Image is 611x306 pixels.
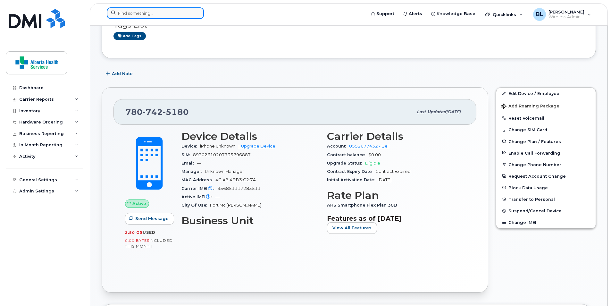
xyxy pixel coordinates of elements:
span: 2.50 GB [125,230,143,235]
span: Contract balance [327,152,368,157]
span: used [143,230,155,235]
button: Change IMEI [496,217,596,228]
span: Email [181,161,197,166]
span: View All Features [332,225,372,231]
a: Add tags [113,32,146,40]
span: 89302610207735796887 [193,152,251,157]
span: 5180 [163,107,189,117]
a: Support [366,7,399,20]
button: Reset Voicemail [496,112,596,124]
a: + Upgrade Device [238,144,275,149]
h3: Tags List [113,21,584,29]
span: AHS Smartphone Flex Plan 30D [327,203,400,208]
span: Upgrade Status [327,161,365,166]
h3: Carrier Details [327,131,465,142]
h3: Features as of [DATE] [327,215,465,222]
button: Add Note [102,68,138,80]
span: City Of Use [181,203,210,208]
button: Send Message [125,213,174,225]
button: Request Account Change [496,170,596,182]
button: Transfer to Personal [496,193,596,205]
span: Active IMEI [181,194,215,199]
span: iPhone Unknown [200,144,235,149]
span: Fort Mc [PERSON_NAME] [210,203,261,208]
input: Find something... [107,7,204,19]
div: Brandie Leclair [529,8,596,21]
span: [PERSON_NAME] [548,9,584,14]
button: Change SIM Card [496,124,596,135]
h3: Rate Plan [327,190,465,201]
span: — [197,161,201,166]
span: Enable Call Forwarding [508,150,560,155]
button: Block Data Usage [496,182,596,193]
span: Initial Activation Date [327,177,378,182]
span: MAC Address [181,177,215,182]
span: Last updated [417,109,446,114]
span: — [215,194,220,199]
span: Alerts [409,11,422,17]
span: $0.00 [368,152,381,157]
span: 742 [143,107,163,117]
span: Change Plan / Features [508,139,561,144]
span: Contract Expired [375,169,411,174]
span: Manager [181,169,205,174]
div: Quicklinks [481,8,527,21]
a: 0552677432 - Bell [349,144,389,149]
span: SIM [181,152,193,157]
a: Alerts [399,7,427,20]
span: [DATE] [378,177,391,182]
span: 780 [125,107,189,117]
button: Change Plan / Features [496,136,596,147]
span: Support [376,11,394,17]
span: BL [536,11,543,18]
span: Device [181,144,200,149]
button: Suspend/Cancel Device [496,205,596,217]
span: Suspend/Cancel Device [508,208,562,213]
span: Quicklinks [493,12,516,17]
span: 0.00 Bytes [125,238,149,243]
span: 4C:AB:4F:B3:C2:7A [215,177,256,182]
span: [DATE] [446,109,461,114]
span: Carrier IMEI [181,186,217,191]
h3: Device Details [181,131,319,142]
button: Add Roaming Package [496,99,596,112]
span: Contract Expiry Date [327,169,375,174]
button: Enable Call Forwarding [496,147,596,159]
span: Add Note [112,71,133,77]
span: Eligible [365,161,380,166]
span: Account [327,144,349,149]
span: Active [132,200,146,207]
button: Change Phone Number [496,159,596,170]
a: Knowledge Base [427,7,480,20]
span: 356851117283511 [217,186,261,191]
span: Wireless Admin [548,14,584,20]
button: View All Features [327,222,377,234]
span: Send Message [135,216,169,222]
h3: Business Unit [181,215,319,226]
span: Add Roaming Package [501,104,559,110]
span: Unknown Manager [205,169,244,174]
a: Edit Device / Employee [496,88,596,99]
span: Knowledge Base [437,11,475,17]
